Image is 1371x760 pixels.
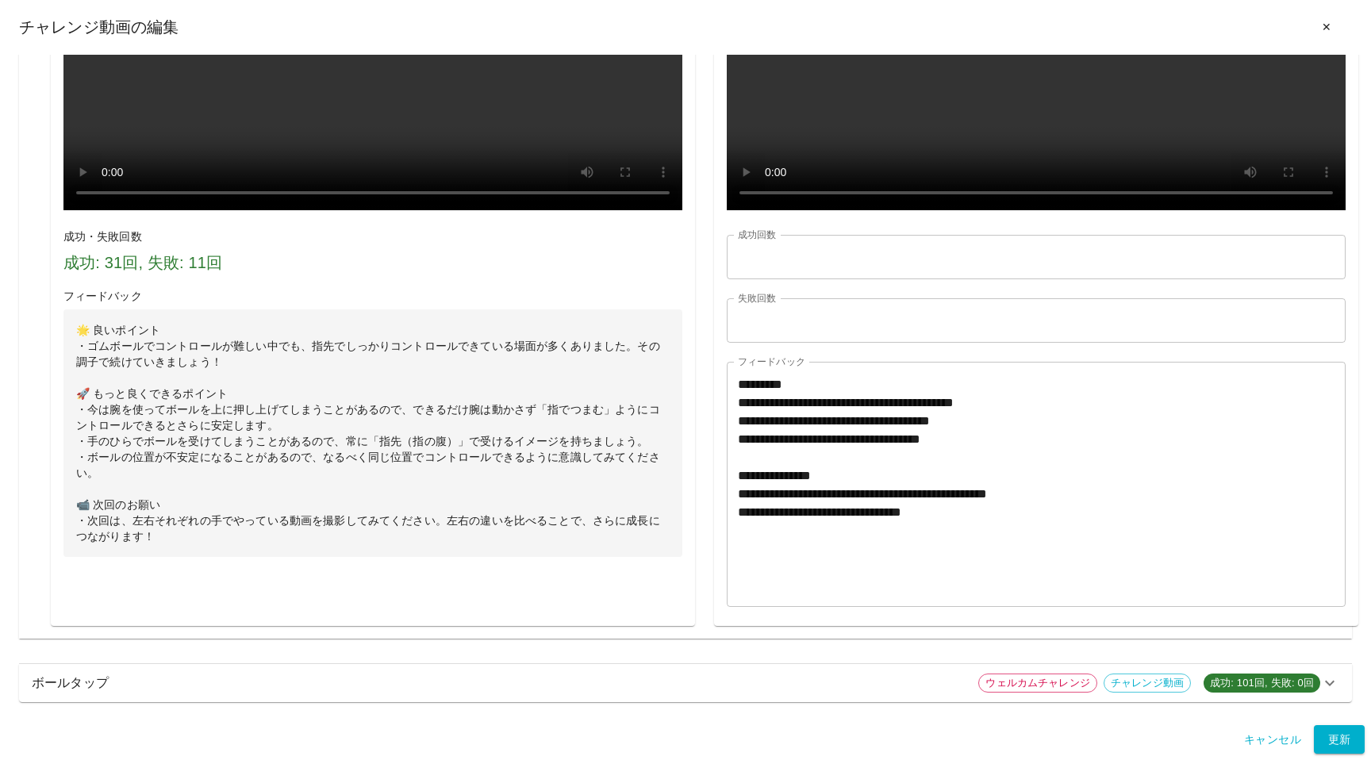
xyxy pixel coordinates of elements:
[738,355,805,368] label: フィードバック
[1301,13,1352,42] button: ✕
[32,674,966,693] p: ボールタップ
[63,250,682,275] h6: 成功: 31回, 失敗: 11回
[1204,675,1320,691] span: 成功: 101回, 失敗: 0回
[1104,675,1190,691] span: チャレンジ動画
[738,228,776,241] label: 成功回数
[63,309,682,557] p: 🌟 良いポイント ・ゴムボールでコントロールが難しい中でも、指先でしっかりコントロールできている場面が多くありました。その調子で続けていきましょう！ 🚀 もっと良くできるポイント ・今は腕を使っ...
[63,288,682,305] h6: フィードバック
[1314,725,1365,754] button: 更新
[738,291,776,305] label: 失敗回数
[63,228,682,246] h6: 成功・失敗回数
[19,13,1352,42] div: チャレンジ動画の編集
[19,664,1352,702] div: ボールタップウェルカムチャレンジチャレンジ動画成功: 101回, 失敗: 0回
[1238,725,1308,754] button: キャンセル
[979,675,1096,691] span: ウェルカムチャレンジ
